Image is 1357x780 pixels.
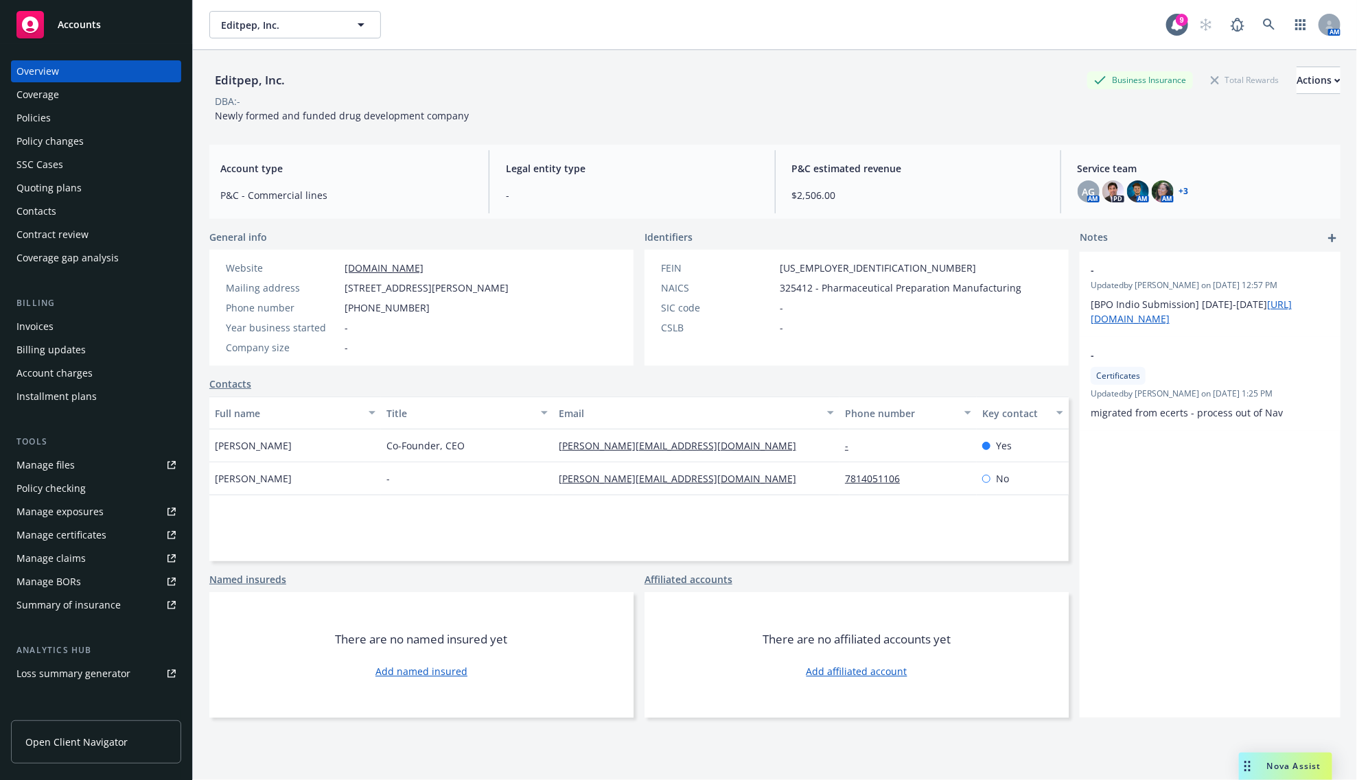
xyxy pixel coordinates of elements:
[11,524,181,546] a: Manage certificates
[11,154,181,176] a: SSC Cases
[792,161,1044,176] span: P&C estimated revenue
[16,200,56,222] div: Contacts
[11,435,181,449] div: Tools
[1080,337,1341,431] div: -CertificatesUpdatedby [PERSON_NAME] on [DATE] 1:25 PMmigrated from ecerts - process out of Nav
[215,406,360,421] div: Full name
[1192,11,1220,38] a: Start snowing
[780,281,1021,295] span: 325412 - Pharmaceutical Preparation Manufacturing
[16,386,97,407] div: Installment plans
[16,501,104,523] div: Manage exposures
[16,362,93,384] div: Account charges
[506,188,758,202] span: -
[1127,180,1149,202] img: photo
[661,320,774,335] div: CSLB
[16,454,75,476] div: Manage files
[16,84,59,106] div: Coverage
[16,339,86,361] div: Billing updates
[58,19,101,30] span: Accounts
[226,340,339,355] div: Company size
[11,454,181,476] a: Manage files
[645,572,732,587] a: Affiliated accounts
[16,547,86,569] div: Manage claims
[381,397,553,429] button: Title
[16,316,54,338] div: Invoices
[209,230,267,244] span: General info
[226,281,339,295] div: Mailing address
[1091,348,1294,362] span: -
[226,261,339,275] div: Website
[780,261,976,275] span: [US_EMPLOYER_IDENTIFICATION_NUMBER]
[11,224,181,246] a: Contract review
[559,439,807,452] a: [PERSON_NAME][EMAIL_ADDRESS][DOMAIN_NAME]
[1152,180,1174,202] img: photo
[226,300,339,315] div: Phone number
[1091,297,1330,326] p: [BPO Indio Submission] [DATE]-[DATE]
[1091,263,1294,277] span: -
[345,300,430,315] span: [PHONE_NUMBER]
[11,60,181,82] a: Overview
[780,300,783,315] span: -
[845,439,859,452] a: -
[11,247,181,269] a: Coverage gap analysis
[11,130,181,152] a: Policy changes
[226,320,339,335] div: Year business started
[11,477,181,499] a: Policy checking
[345,281,509,295] span: [STREET_ADDRESS][PERSON_NAME]
[839,397,977,429] button: Phone number
[1255,11,1283,38] a: Search
[16,60,59,82] div: Overview
[1267,760,1321,772] span: Nova Assist
[11,5,181,44] a: Accounts
[11,316,181,338] a: Invoices
[375,664,467,678] a: Add named insured
[11,362,181,384] a: Account charges
[11,84,181,106] a: Coverage
[763,631,951,648] span: There are no affiliated accounts yet
[1078,161,1330,176] span: Service team
[16,594,121,616] div: Summary of insurance
[1179,187,1189,196] a: +3
[661,300,774,315] div: SIC code
[11,643,181,657] div: Analytics hub
[16,177,82,199] div: Quoting plans
[220,188,472,202] span: P&C - Commercial lines
[1176,14,1188,26] div: 9
[215,109,469,122] span: Newly formed and funded drug development company
[1091,279,1330,292] span: Updated by [PERSON_NAME] on [DATE] 12:57 PM
[209,377,251,391] a: Contacts
[11,177,181,199] a: Quoting plans
[345,261,424,274] a: [DOMAIN_NAME]
[1224,11,1251,38] a: Report a Bug
[996,471,1009,486] span: No
[1239,753,1256,780] div: Drag to move
[845,472,911,485] a: 7814051106
[11,501,181,523] a: Manage exposures
[16,224,89,246] div: Contract review
[506,161,758,176] span: Legal entity type
[1239,753,1332,780] button: Nova Assist
[16,477,86,499] div: Policy checking
[553,397,839,429] button: Email
[11,594,181,616] a: Summary of insurance
[1102,180,1124,202] img: photo
[1091,406,1283,419] span: migrated from ecerts - process out of Nav
[209,572,286,587] a: Named insureds
[996,438,1012,453] span: Yes
[16,663,130,685] div: Loss summary generator
[807,664,907,678] a: Add affiliated account
[559,472,807,485] a: [PERSON_NAME][EMAIL_ADDRESS][DOMAIN_NAME]
[386,471,390,486] span: -
[1204,71,1286,88] div: Total Rewards
[1087,71,1193,88] div: Business Insurance
[215,471,292,486] span: [PERSON_NAME]
[977,397,1069,429] button: Key contact
[792,188,1044,202] span: $2,506.00
[559,406,819,421] div: Email
[645,230,693,244] span: Identifiers
[16,247,119,269] div: Coverage gap analysis
[16,107,51,129] div: Policies
[11,571,181,593] a: Manage BORs
[1324,230,1341,246] a: add
[345,340,348,355] span: -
